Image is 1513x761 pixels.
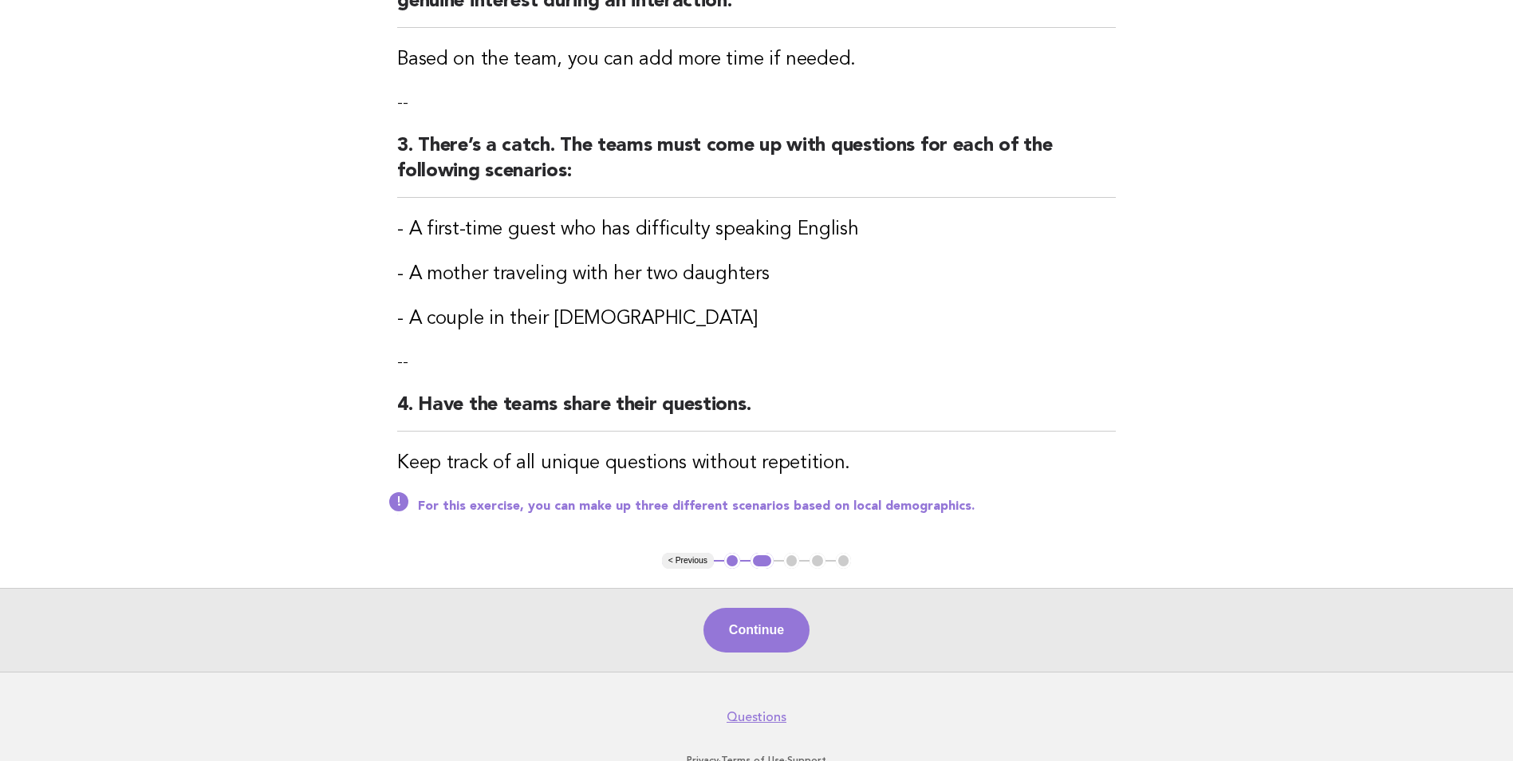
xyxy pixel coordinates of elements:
[662,553,714,569] button: < Previous
[751,553,774,569] button: 2
[397,133,1116,198] h2: 3. There’s a catch. The teams must come up with questions for each of the following scenarios:
[397,306,1116,332] h3: - A couple in their [DEMOGRAPHIC_DATA]
[724,553,740,569] button: 1
[727,709,786,725] a: Questions
[703,608,810,653] button: Continue
[397,262,1116,287] h3: - A mother traveling with her two daughters
[418,499,1116,515] p: For this exercise, you can make up three different scenarios based on local demographics.
[397,92,1116,114] p: --
[397,351,1116,373] p: --
[397,451,1116,476] h3: Keep track of all unique questions without repetition.
[397,217,1116,242] h3: - A first-time guest who has difficulty speaking English
[397,47,1116,73] h3: Based on the team, you can add more time if needed.
[397,392,1116,432] h2: 4. Have the teams share their questions.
